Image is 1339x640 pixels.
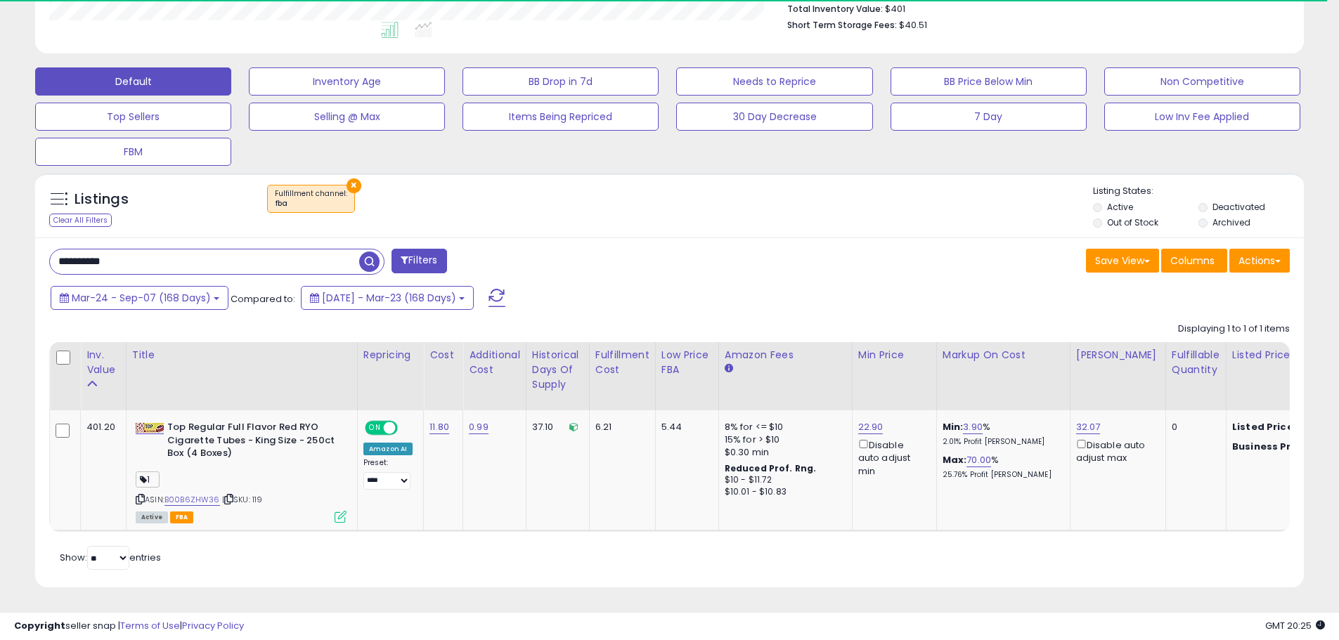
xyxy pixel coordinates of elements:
div: Clear All Filters [49,214,112,227]
img: 41JLDKTYzlL._SL40_.jpg [136,423,164,433]
a: 0.99 [469,420,489,434]
button: 7 Day [891,103,1087,131]
b: Reduced Prof. Rng. [725,462,817,474]
strong: Copyright [14,619,65,632]
div: Amazon AI [363,443,413,455]
span: 2025-09-8 20:25 GMT [1265,619,1325,632]
span: Compared to: [231,292,295,306]
div: 401.20 [86,421,115,433]
b: Max: [943,453,967,466]
b: Top Regular Full Flavor Red RYO Cigarette Tubes - King Size - 250ct Box (4 Boxes) [167,421,338,464]
button: Inventory Age [249,67,445,96]
div: Disable auto adjust max [1076,437,1155,464]
h5: Listings [75,190,129,209]
button: Mar-24 - Sep-07 (168 Days) [51,286,228,310]
button: Selling @ Max [249,103,445,131]
a: 22.90 [858,420,884,434]
div: Min Price [858,348,931,363]
b: Short Term Storage Fees: [787,19,897,31]
div: Historical Days Of Supply [532,348,583,392]
label: Deactivated [1212,201,1265,213]
label: Archived [1212,216,1250,228]
div: $10 - $11.72 [725,474,841,486]
div: 5.44 [661,421,708,433]
div: 6.21 [595,421,645,433]
button: Columns [1161,249,1227,273]
div: seller snap | | [14,620,244,633]
a: Privacy Policy [182,619,244,632]
div: Fulfillable Quantity [1172,348,1220,377]
button: Items Being Repriced [462,103,659,131]
span: $40.51 [899,18,927,32]
small: Amazon Fees. [725,363,733,375]
div: Amazon Fees [725,348,846,363]
span: Fulfillment channel : [275,188,347,209]
button: Actions [1229,249,1290,273]
button: Low Inv Fee Applied [1104,103,1300,131]
button: [DATE] - Mar-23 (168 Days) [301,286,474,310]
a: 3.90 [963,420,983,434]
label: Out of Stock [1107,216,1158,228]
a: B00B6ZHW36 [164,494,220,506]
span: | SKU: 119 [222,494,263,505]
div: % [943,421,1059,447]
div: $0.30 min [725,446,841,459]
b: Min: [943,420,964,433]
span: OFF [396,422,418,434]
span: ON [366,422,384,434]
span: Mar-24 - Sep-07 (168 Days) [72,291,211,305]
button: Default [35,67,231,96]
a: 32.07 [1076,420,1101,434]
button: Needs to Reprice [676,67,872,96]
b: Listed Price: [1232,420,1296,433]
div: Markup on Cost [943,348,1064,363]
button: BB Price Below Min [891,67,1087,96]
button: BB Drop in 7d [462,67,659,96]
span: All listings currently available for purchase on Amazon [136,511,168,523]
button: Save View [1086,249,1159,273]
button: 30 Day Decrease [676,103,872,131]
div: Inv. value [86,348,120,377]
span: 1 [136,471,160,488]
div: Displaying 1 to 1 of 1 items [1178,322,1290,336]
button: × [347,178,361,193]
button: FBM [35,138,231,166]
span: Show: entries [60,551,161,564]
p: 2.01% Profit [PERSON_NAME] [943,437,1059,447]
div: Disable auto adjust min [858,437,926,478]
label: Active [1107,201,1133,213]
div: Fulfillment Cost [595,348,649,377]
button: Top Sellers [35,103,231,131]
div: 37.10 [532,421,578,433]
div: $10.01 - $10.83 [725,486,841,498]
span: [DATE] - Mar-23 (168 Days) [322,291,456,305]
button: Non Competitive [1104,67,1300,96]
div: [PERSON_NAME] [1076,348,1160,363]
div: Additional Cost [469,348,520,377]
span: Columns [1170,254,1215,268]
div: % [943,454,1059,480]
div: Preset: [363,458,413,490]
div: Cost [429,348,457,363]
div: 0 [1172,421,1215,433]
a: 11.80 [429,420,449,434]
div: 8% for <= $10 [725,421,841,433]
div: fba [275,199,347,209]
div: Title [132,348,351,363]
div: Repricing [363,348,418,363]
p: Listing States: [1093,185,1304,198]
span: FBA [170,511,194,523]
b: Business Price: [1232,440,1309,453]
a: 70.00 [966,453,991,467]
div: ASIN: [136,421,347,521]
th: The percentage added to the cost of goods (COGS) that forms the calculator for Min & Max prices. [936,342,1070,410]
button: Filters [392,249,446,273]
a: Terms of Use [120,619,180,632]
div: Low Price FBA [661,348,713,377]
div: 15% for > $10 [725,433,841,446]
b: Total Inventory Value: [787,3,883,15]
p: 25.76% Profit [PERSON_NAME] [943,470,1059,480]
